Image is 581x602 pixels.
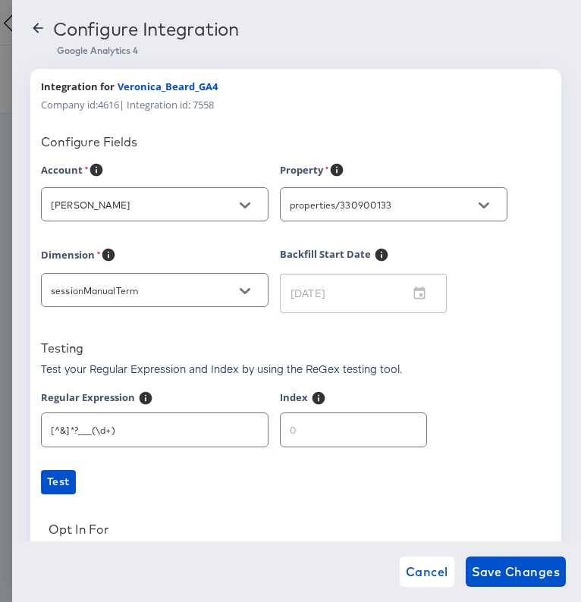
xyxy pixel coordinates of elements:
[41,470,76,494] button: Test
[280,162,329,181] label: Property
[473,194,495,217] button: Open
[41,340,83,356] div: Testing
[41,162,89,181] label: Account
[400,557,454,587] button: Cancel
[466,557,567,587] button: Save Changes
[41,134,551,149] div: Configure Fields
[47,472,70,491] span: Test
[472,561,561,582] span: Save Changes
[53,18,239,39] div: Configure Integration
[41,98,214,112] span: Company id: 4616 | Integration id: 7558
[406,561,448,582] span: Cancel
[41,470,551,494] a: Test
[57,45,563,57] div: Google Analytics 4
[48,196,238,214] input: Select...
[48,282,238,299] input: Select...
[281,407,426,440] input: 0
[234,194,256,217] button: Open
[41,247,101,266] label: Dimension
[234,280,256,303] button: Open
[42,407,268,440] input: \d+[^x]
[41,80,115,94] span: Integration for
[280,247,371,275] label: Backfill Start Date
[41,361,402,376] p: Test your Regular Expression and Index by using the ReGex testing tool.
[49,522,109,537] div: Opt In For
[280,390,308,409] label: Index
[118,80,218,94] span: Veronica_Beard_GA4
[287,196,477,214] input: Select...
[41,390,135,409] label: Regular Expression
